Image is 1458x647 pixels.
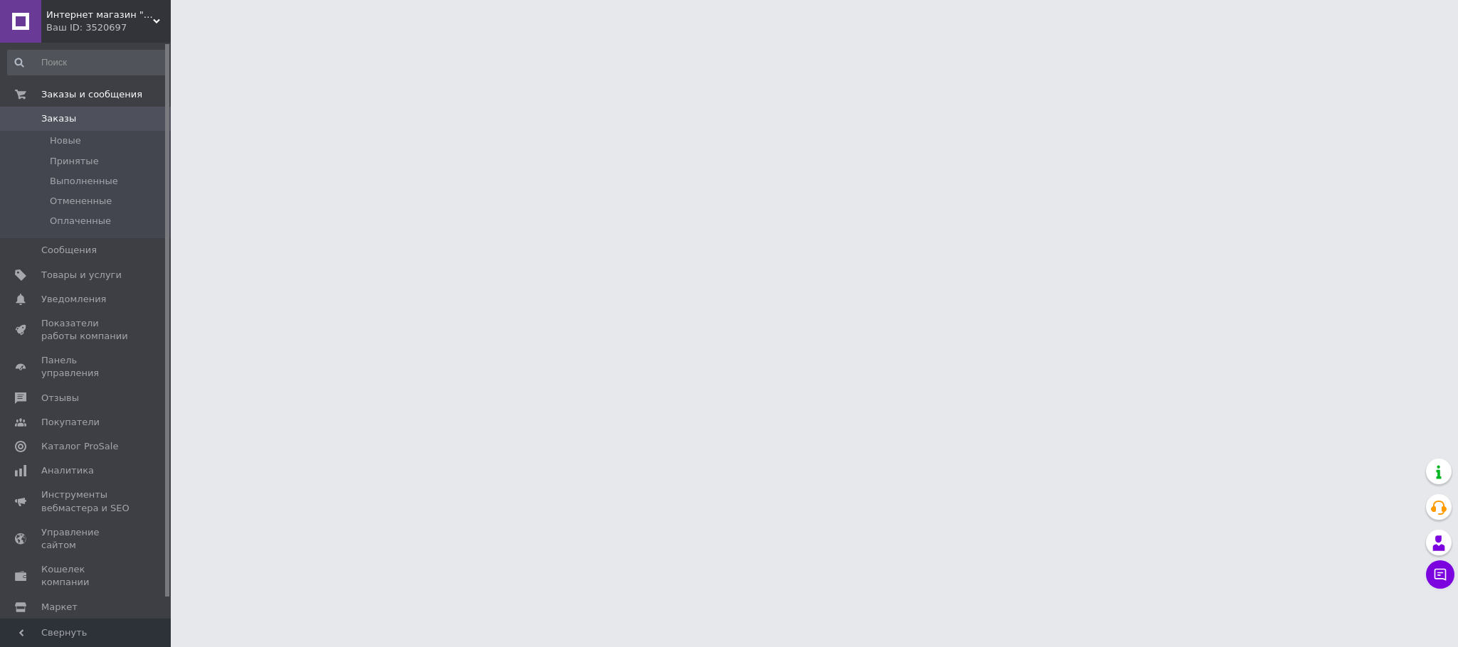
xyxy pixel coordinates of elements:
span: Маркет [41,601,78,614]
span: Оплаченные [50,215,111,228]
span: Новые [50,134,81,147]
span: Заказы и сообщения [41,88,142,101]
span: Отмененные [50,195,112,208]
input: Поиск [7,50,168,75]
button: Чат с покупателем [1426,560,1454,589]
span: Сообщения [41,244,97,257]
span: Уведомления [41,293,106,306]
span: Инструменты вебмастера и SEO [41,488,132,514]
span: Аналитика [41,464,94,477]
span: Каталог ProSale [41,440,118,453]
span: Показатели работы компании [41,317,132,343]
span: Интернет магазин "Matrolinen" [46,9,153,21]
span: Отзывы [41,392,79,405]
span: Покупатели [41,416,100,429]
span: Принятые [50,155,99,168]
span: Заказы [41,112,76,125]
span: Кошелек компании [41,563,132,589]
div: Ваш ID: 3520697 [46,21,171,34]
span: Панель управления [41,354,132,380]
span: Выполненные [50,175,118,188]
span: Управление сайтом [41,526,132,552]
span: Товары и услуги [41,269,122,282]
